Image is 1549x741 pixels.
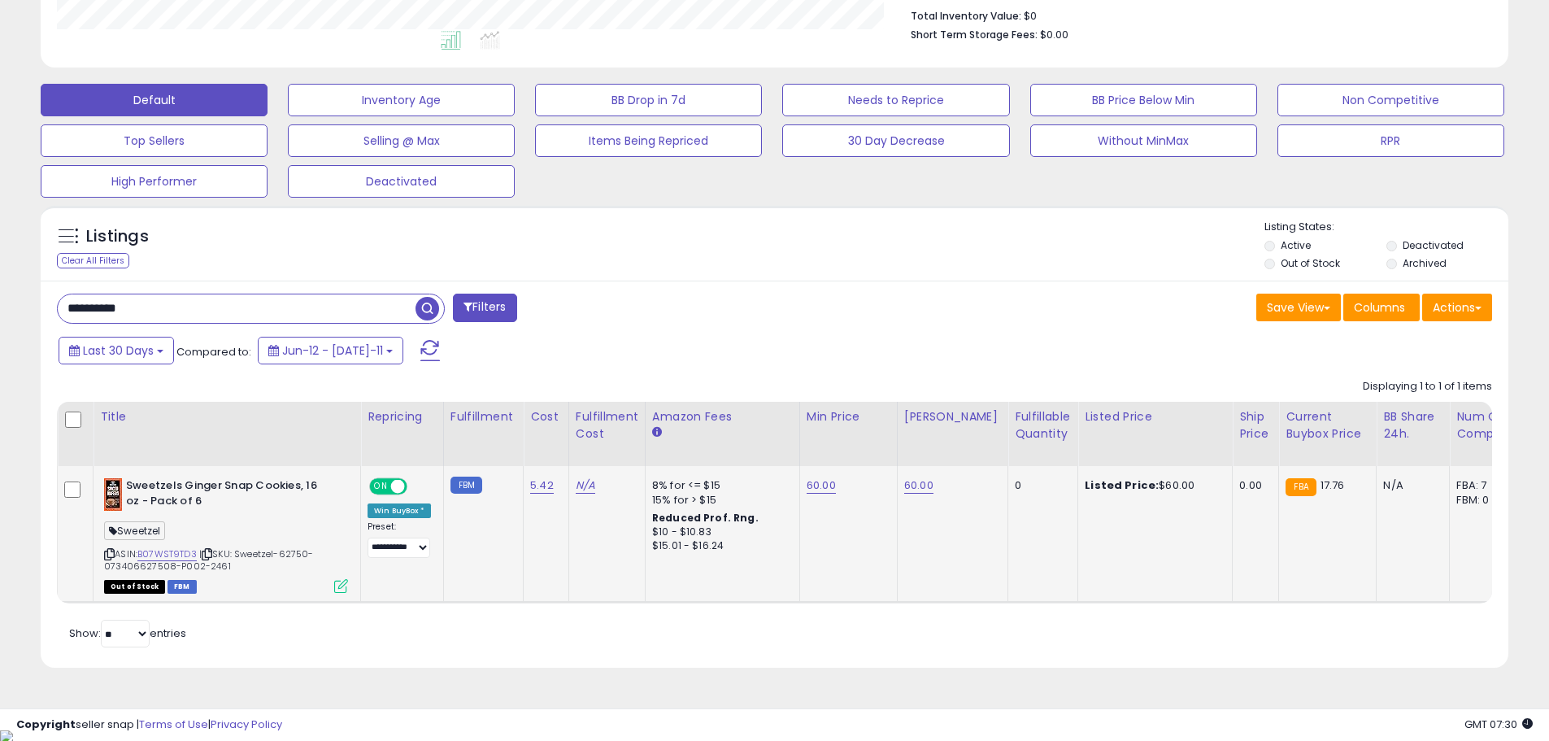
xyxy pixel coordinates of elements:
button: Actions [1422,294,1492,321]
a: 5.42 [530,477,554,494]
div: Preset: [368,521,431,558]
button: Default [41,84,268,116]
button: Columns [1343,294,1420,321]
span: Show: entries [69,625,186,641]
label: Archived [1403,256,1447,270]
button: Deactivated [288,165,515,198]
span: All listings that are currently out of stock and unavailable for purchase on Amazon [104,580,165,594]
div: Cost [530,408,562,425]
div: Title [100,408,354,425]
h5: Listings [86,225,149,248]
button: Items Being Repriced [535,124,762,157]
button: BB Drop in 7d [535,84,762,116]
div: ASIN: [104,478,348,591]
a: N/A [576,477,595,494]
span: OFF [405,480,431,494]
label: Out of Stock [1281,256,1340,270]
div: 0.00 [1239,478,1266,493]
a: 60.00 [904,477,933,494]
button: 30 Day Decrease [782,124,1009,157]
b: Total Inventory Value: [911,9,1021,23]
span: Last 30 Days [83,342,154,359]
a: Privacy Policy [211,717,282,732]
button: Last 30 Days [59,337,174,364]
b: Listed Price: [1085,477,1159,493]
span: Sweetzel [104,521,165,540]
b: Short Term Storage Fees: [911,28,1038,41]
span: 17.76 [1321,477,1345,493]
button: Needs to Reprice [782,84,1009,116]
span: | SKU: Sweetzel-62750-073406627508-P002-2461 [104,547,314,572]
button: RPR [1277,124,1504,157]
div: 8% for <= $15 [652,478,787,493]
div: Win BuyBox * [368,503,431,518]
span: $0.00 [1040,27,1068,42]
div: Num of Comp. [1456,408,1516,442]
span: Jun-12 - [DATE]-11 [282,342,383,359]
div: Listed Price [1085,408,1225,425]
div: $10 - $10.83 [652,525,787,539]
span: 2025-08-11 07:30 GMT [1464,717,1533,732]
div: N/A [1383,478,1437,493]
small: Amazon Fees. [652,425,662,440]
div: Amazon Fees [652,408,793,425]
button: Jun-12 - [DATE]-11 [258,337,403,364]
button: BB Price Below Min [1030,84,1257,116]
div: 0 [1015,478,1065,493]
button: High Performer [41,165,268,198]
div: seller snap | | [16,717,282,733]
small: FBA [1286,478,1316,496]
span: Columns [1354,299,1405,316]
small: FBM [450,477,482,494]
b: Reduced Prof. Rng. [652,511,759,525]
div: Clear All Filters [57,253,129,268]
div: Repricing [368,408,437,425]
div: 15% for > $15 [652,493,787,508]
button: Without MinMax [1030,124,1257,157]
b: Sweetzels Ginger Snap Cookies, 16 oz - Pack of 6 [126,478,324,512]
span: ON [371,480,391,494]
div: FBM: 0 [1456,493,1510,508]
a: 60.00 [807,477,836,494]
a: B07WST9TD3 [137,547,197,561]
button: Non Competitive [1277,84,1504,116]
div: Fulfillment Cost [576,408,638,442]
div: Ship Price [1239,408,1272,442]
a: Terms of Use [139,717,208,732]
button: Filters [453,294,516,322]
div: FBA: 7 [1456,478,1510,493]
li: $0 [911,5,1480,24]
div: Min Price [807,408,890,425]
div: Fulfillment [450,408,516,425]
span: FBM [168,580,197,594]
button: Selling @ Max [288,124,515,157]
label: Active [1281,238,1311,252]
p: Listing States: [1264,220,1508,235]
div: $15.01 - $16.24 [652,539,787,553]
div: BB Share 24h. [1383,408,1442,442]
div: [PERSON_NAME] [904,408,1001,425]
label: Deactivated [1403,238,1464,252]
button: Inventory Age [288,84,515,116]
div: $60.00 [1085,478,1220,493]
div: Displaying 1 to 1 of 1 items [1363,379,1492,394]
div: Current Buybox Price [1286,408,1369,442]
div: Fulfillable Quantity [1015,408,1071,442]
strong: Copyright [16,717,76,732]
span: Compared to: [176,344,251,360]
img: 41LqidS7z8L._SL40_.jpg [104,478,122,511]
button: Top Sellers [41,124,268,157]
button: Save View [1256,294,1341,321]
